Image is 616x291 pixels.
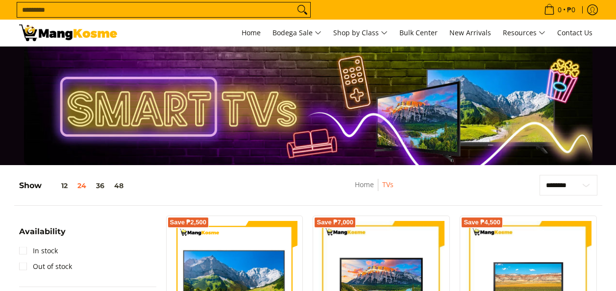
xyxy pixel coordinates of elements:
span: Availability [19,228,66,236]
a: Home [237,20,266,46]
a: Resources [498,20,550,46]
span: Resources [503,27,545,39]
a: In stock [19,243,58,259]
a: Bodega Sale [268,20,326,46]
img: TVs - Premium Television Brands l Mang Kosme [19,24,117,41]
a: Home [355,180,374,189]
nav: Breadcrumbs [299,179,449,201]
button: 12 [42,182,73,190]
a: Bulk Center [394,20,443,46]
span: Save ₱2,500 [170,219,207,225]
span: Bodega Sale [272,27,321,39]
a: Out of stock [19,259,72,274]
button: 48 [109,182,128,190]
nav: Main Menu [127,20,597,46]
span: Contact Us [557,28,592,37]
summary: Open [19,228,66,243]
span: Save ₱7,000 [317,219,353,225]
h5: Show [19,181,128,191]
button: 24 [73,182,91,190]
button: Search [295,2,310,17]
span: Home [242,28,261,37]
span: • [541,4,578,15]
span: Shop by Class [333,27,388,39]
a: TVs [382,180,394,189]
a: Contact Us [552,20,597,46]
span: New Arrivals [449,28,491,37]
span: ₱0 [566,6,577,13]
span: Bulk Center [399,28,438,37]
a: Shop by Class [328,20,393,46]
a: New Arrivals [444,20,496,46]
span: Save ₱4,500 [464,219,500,225]
button: 36 [91,182,109,190]
span: 0 [556,6,563,13]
